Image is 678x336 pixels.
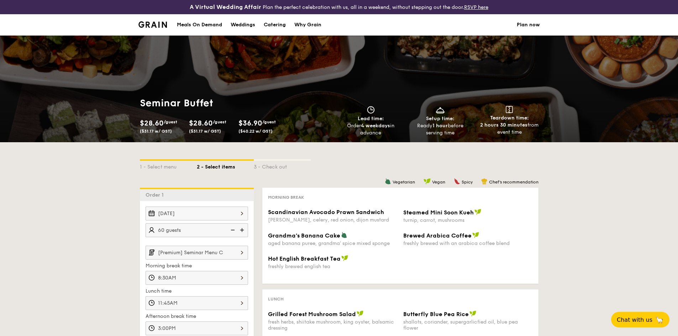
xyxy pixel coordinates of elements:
span: Scandinavian Avocado Prawn Sandwich [268,209,384,215]
label: Morning break time [146,262,248,270]
strong: 2 hours 30 minutes [480,122,527,128]
span: Vegan [432,180,445,185]
span: Chat with us [617,316,652,323]
img: icon-vegan.f8ff3823.svg [469,310,477,317]
span: 🦙 [655,316,664,324]
div: fresh herbs, shiitake mushroom, king oyster, balsamic dressing [268,319,398,331]
div: Ready before serving time [408,122,472,137]
span: $36.90 [238,119,262,128]
img: icon-vegetarian.fe4039eb.svg [341,232,347,238]
h4: A Virtual Wedding Affair [190,3,261,11]
div: Catering [264,14,286,36]
input: Morning break time [146,271,248,285]
a: RSVP here [464,4,488,10]
div: Plan the perfect celebration with us, all in a weekend, without stepping out the door. [134,3,544,11]
div: freshly brewed english tea [268,263,398,270]
a: Weddings [226,14,259,36]
span: ($40.22 w/ GST) [238,129,273,134]
img: icon-reduce.1d2dbef1.svg [227,223,237,237]
strong: 4 weekdays [361,123,390,129]
div: Why Grain [294,14,321,36]
label: Afternoon break time [146,313,248,320]
span: /guest [213,119,226,124]
button: Chat with us🦙 [611,312,669,327]
a: Why Grain [290,14,326,36]
div: turnip, carrot, mushrooms [403,217,533,223]
span: Steamed Mini Soon Kueh [403,209,474,216]
input: Event date [146,207,248,220]
span: /guest [164,119,177,124]
div: 3 - Check out [254,161,311,171]
span: Lunch [268,297,284,302]
img: icon-vegan.f8ff3823.svg [472,232,479,238]
a: Meals On Demand [173,14,226,36]
img: icon-add.58712e84.svg [237,223,248,237]
img: icon-vegan.f8ff3823.svg [341,255,348,261]
div: [PERSON_NAME], celery, red onion, dijon mustard [268,217,398,223]
span: Butterfly Blue Pea Rice [403,311,469,318]
span: Lead time: [358,116,384,122]
img: Grain [138,21,167,28]
span: Hot English Breakfast Tea [268,255,341,262]
span: Setup time: [426,116,454,122]
span: Order 1 [146,192,167,198]
span: Brewed Arabica Coffee [403,232,472,239]
label: Lunch time [146,288,248,295]
img: icon-chef-hat.a58ddaea.svg [481,178,488,185]
span: Morning break [268,195,304,200]
div: shallots, coriander, supergarlicfied oil, blue pea flower [403,319,533,331]
span: Grilled Forest Mushroom Salad [268,311,356,318]
strong: 1 hour [432,123,448,129]
span: Teardown time: [490,115,529,121]
span: $28.60 [189,119,213,128]
span: Chef's recommendation [489,180,538,185]
a: Logotype [138,21,167,28]
div: aged banana puree, grandma' spice mixed sponge [268,240,398,246]
span: ($31.17 w/ GST) [189,129,221,134]
input: Number of guests [146,223,248,237]
img: icon-vegan.f8ff3823.svg [424,178,431,185]
span: Vegetarian [393,180,415,185]
img: icon-clock.2db775ea.svg [366,106,376,114]
div: from event time [478,122,541,136]
div: Order in advance [339,122,403,137]
a: Plan now [517,14,540,36]
span: /guest [262,119,276,124]
div: freshly brewed with an arabica coffee blend [403,240,533,246]
div: 1 - Select menu [140,161,197,171]
img: icon-dish.430c3a2e.svg [435,106,446,114]
input: Afternoon break time [146,321,248,335]
div: 2 - Select items [197,161,254,171]
span: Spicy [462,180,473,185]
span: ($31.17 w/ GST) [140,129,172,134]
input: Lunch time [146,296,248,310]
span: $28.60 [140,119,164,128]
img: icon-vegetarian.fe4039eb.svg [385,178,391,185]
span: Grandma's Banana Cake [268,232,340,239]
img: icon-teardown.65201eee.svg [506,106,513,113]
a: Catering [259,14,290,36]
img: icon-spicy.37a8142b.svg [454,178,460,185]
img: icon-vegan.f8ff3823.svg [357,310,364,317]
img: icon-vegan.f8ff3823.svg [474,209,482,215]
img: icon-chevron-right.3c0dfbd6.svg [236,246,248,259]
div: Meals On Demand [177,14,222,36]
div: Weddings [231,14,255,36]
h1: Seminar Buffet [140,97,282,110]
